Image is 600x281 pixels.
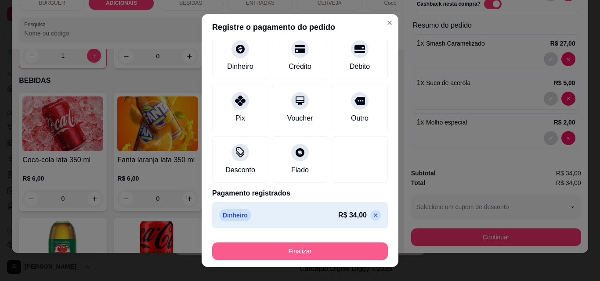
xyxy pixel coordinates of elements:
div: Outro [351,113,369,124]
div: Desconto [225,165,255,175]
div: Débito [350,61,370,72]
div: Dinheiro [227,61,253,72]
div: Fiado [291,165,309,175]
p: Pagamento registrados [212,188,388,199]
header: Registre o pagamento do pedido [202,14,398,40]
p: R$ 34,00 [338,210,367,221]
div: Pix [235,113,245,124]
div: Voucher [287,113,313,124]
div: Crédito [289,61,311,72]
button: Finalizar [212,242,388,260]
p: Dinheiro [219,209,251,221]
button: Close [383,16,397,30]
